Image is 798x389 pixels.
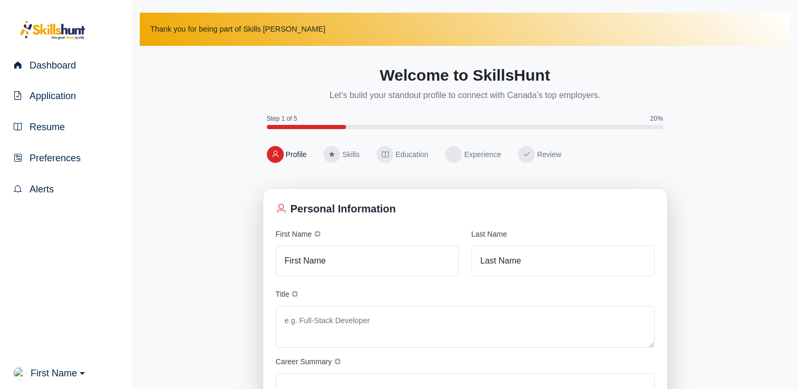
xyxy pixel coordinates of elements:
[276,201,655,216] h2: Personal Information
[25,153,81,163] span: Preferences
[537,149,561,160] span: Review
[342,149,360,160] span: Skills
[286,149,307,160] span: Profile
[25,60,76,71] span: Dashboard
[472,246,655,276] input: e.g. Munawer
[25,91,76,101] span: Application
[276,356,655,367] label: Career Summary
[276,289,655,299] label: Title
[26,366,77,381] span: First Name
[396,149,428,160] span: Education
[263,146,668,171] nav: Progress
[140,13,790,46] div: Thank you for being part of Skills [PERSON_NAME]
[267,89,664,102] p: Let’s build your standout profile to connect with Canada’s top employers.
[650,114,664,123] span: 20%
[13,18,92,42] img: logo
[25,184,54,194] span: Alerts
[276,229,459,239] label: First Name
[267,114,297,123] span: Step 1 of 5
[267,66,664,85] h1: Welcome to SkillsHunt
[25,122,65,132] span: Resume
[464,149,501,160] span: Experience
[276,246,459,276] input: e.g. Sabeel
[472,229,655,239] label: Last Name
[13,367,26,380] img: profilepic.jpg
